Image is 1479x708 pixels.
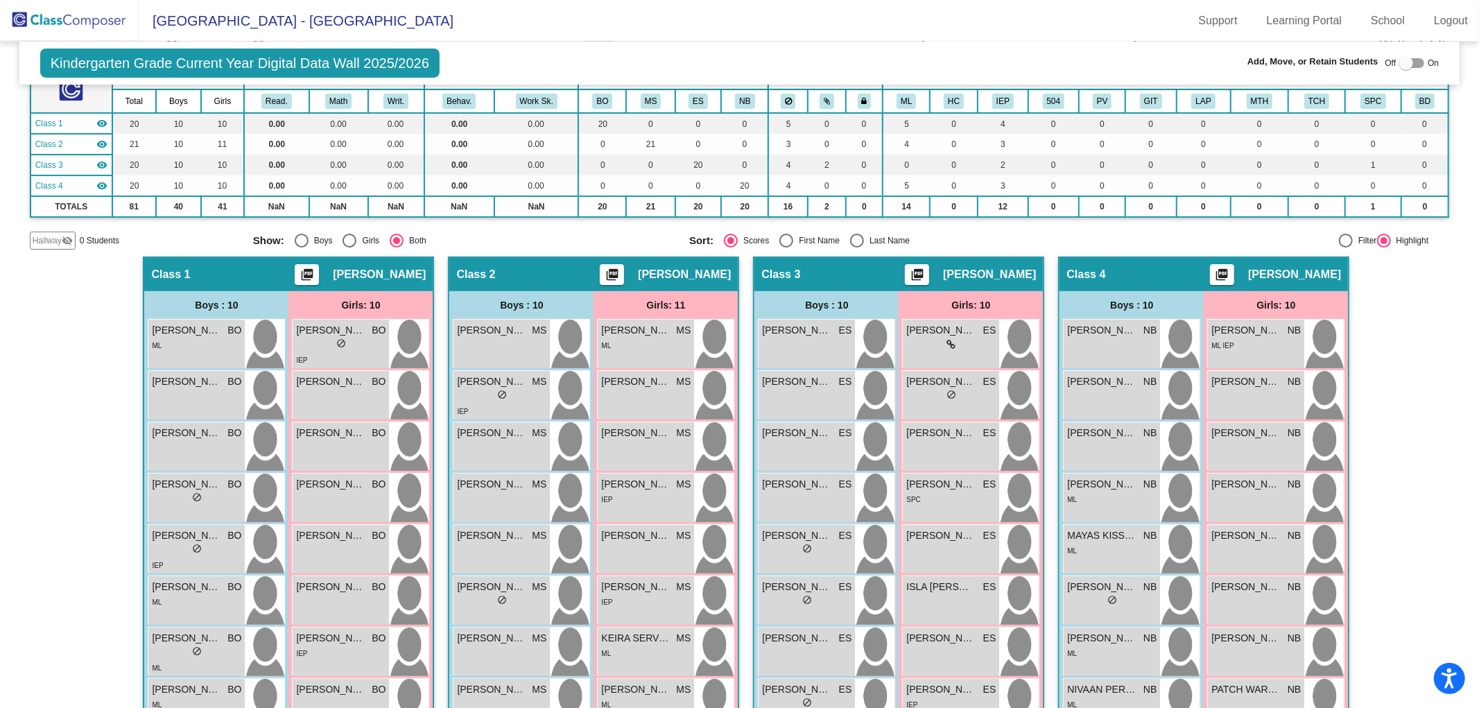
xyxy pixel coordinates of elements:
[768,175,808,196] td: 4
[1288,196,1344,217] td: 0
[1177,89,1231,113] th: Reading Specialist Support
[1385,57,1396,69] span: Off
[1028,155,1080,175] td: 0
[839,374,852,389] span: ES
[31,155,112,175] td: Erika Shaw - No Class Name
[1079,134,1125,155] td: 0
[594,291,738,319] div: Girls: 11
[1345,134,1401,155] td: 0
[1231,89,1289,113] th: Math Pullout Support
[1231,175,1289,196] td: 0
[1191,94,1215,109] button: LAP
[983,477,996,492] span: ES
[1188,10,1249,32] a: Support
[1401,89,1448,113] th: Birthday
[309,234,333,247] div: Boys
[1067,323,1136,338] span: [PERSON_NAME]
[1028,196,1080,217] td: 0
[1125,175,1177,196] td: 0
[152,323,221,338] span: [PERSON_NAME]
[201,196,244,217] td: 41
[112,196,156,217] td: 81
[768,134,808,155] td: 3
[368,175,424,196] td: 0.00
[1360,94,1385,109] button: SPC
[1304,94,1329,109] button: TCH
[1288,155,1344,175] td: 0
[383,94,408,109] button: Writ.
[675,134,722,155] td: 0
[864,234,910,247] div: Last Name
[1415,94,1435,109] button: BD
[978,134,1028,155] td: 3
[1401,155,1448,175] td: 0
[1143,374,1157,389] span: NB
[930,196,978,217] td: 0
[309,175,368,196] td: 0.00
[227,374,241,389] span: BO
[1345,89,1401,113] th: Speech Only
[1247,55,1378,69] span: Add, Move, or Retain Students
[883,89,930,113] th: Multilingual English Learner
[676,323,691,338] span: MS
[946,390,956,399] span: do_not_disturb_alt
[721,113,768,134] td: 0
[457,374,526,389] span: [PERSON_NAME]
[309,134,368,155] td: 0.00
[1177,113,1231,134] td: 0
[578,196,626,217] td: 20
[601,426,671,440] span: [PERSON_NAME]
[96,180,107,191] mat-icon: visibility
[1288,134,1344,155] td: 0
[626,89,675,113] th: Mel Siebel
[201,155,244,175] td: 10
[156,134,201,155] td: 10
[909,268,926,287] mat-icon: picture_as_pdf
[336,338,346,348] span: do_not_disturb_alt
[40,49,440,78] span: Kindergarten Grade Current Year Digital Data Wall 2025/2026
[96,139,107,150] mat-icon: visibility
[201,113,244,134] td: 10
[793,234,840,247] div: First Name
[1345,175,1401,196] td: 0
[721,196,768,217] td: 20
[296,323,365,338] span: [PERSON_NAME]
[1067,374,1136,389] span: [PERSON_NAME]
[1028,89,1080,113] th: 504 Plan
[846,89,883,113] th: Keep with teacher
[846,134,883,155] td: 0
[299,268,315,287] mat-icon: picture_as_pdf
[1177,134,1231,155] td: 0
[675,155,722,175] td: 20
[424,134,494,155] td: 0.00
[1211,426,1281,440] span: [PERSON_NAME]
[1204,291,1348,319] div: Girls: 10
[516,94,557,109] button: Work Sk.
[372,374,386,389] span: BO
[1288,426,1301,440] span: NB
[1043,94,1065,109] button: 504
[578,113,626,134] td: 20
[626,175,675,196] td: 0
[1248,268,1341,282] span: [PERSON_NAME]
[35,138,63,150] span: Class 2
[227,426,241,440] span: BO
[1247,94,1273,109] button: MTH
[1079,113,1125,134] td: 0
[689,94,708,109] button: ES
[600,264,624,285] button: Print Students Details
[897,94,916,109] button: ML
[404,234,426,247] div: Both
[457,408,468,415] span: IEP
[578,89,626,113] th: Bethany Obieglo
[930,89,978,113] th: Highly Capable
[424,113,494,134] td: 0.00
[721,175,768,196] td: 20
[372,323,386,338] span: BO
[144,291,288,319] div: Boys : 10
[457,426,526,440] span: [PERSON_NAME]
[457,323,526,338] span: [PERSON_NAME]
[641,94,661,109] button: MS
[721,155,768,175] td: 0
[152,342,162,349] span: ML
